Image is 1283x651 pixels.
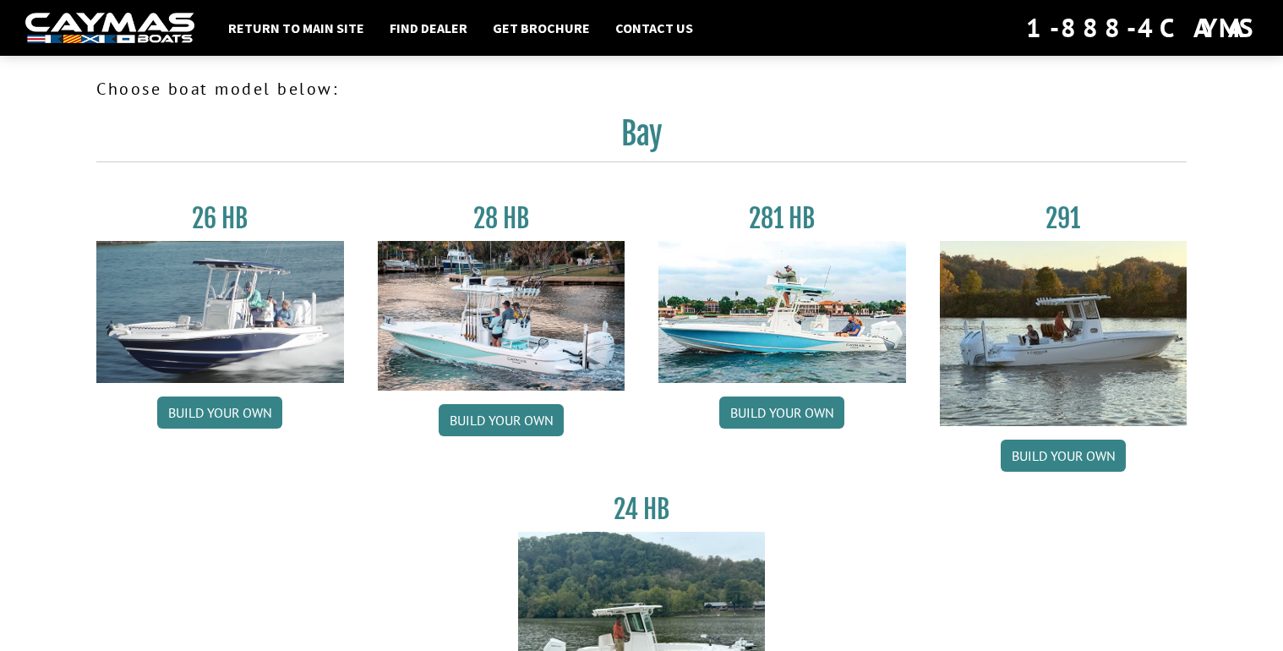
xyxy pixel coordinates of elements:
h2: Bay [96,115,1187,162]
a: Build your own [1001,440,1126,472]
a: Get Brochure [484,17,598,39]
a: Contact Us [607,17,702,39]
img: 291_Thumbnail.jpg [940,241,1187,426]
a: Build your own [439,404,564,436]
img: white-logo-c9c8dbefe5ff5ceceb0f0178aa75bf4bb51f6bca0971e226c86eb53dfe498488.png [25,13,194,44]
h3: 291 [940,203,1187,234]
img: 26_new_photo_resized.jpg [96,241,344,383]
h3: 26 HB [96,203,344,234]
a: Return to main site [220,17,373,39]
img: 28-hb-twin.jpg [658,241,906,383]
h3: 24 HB [518,494,766,525]
h3: 28 HB [378,203,625,234]
div: 1-888-4CAYMAS [1026,9,1258,46]
img: 28_hb_thumbnail_for_caymas_connect.jpg [378,241,625,391]
a: Build your own [157,397,282,429]
a: Find Dealer [381,17,476,39]
h3: 281 HB [658,203,906,234]
a: Build your own [719,397,844,429]
p: Choose boat model below: [96,76,1187,101]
